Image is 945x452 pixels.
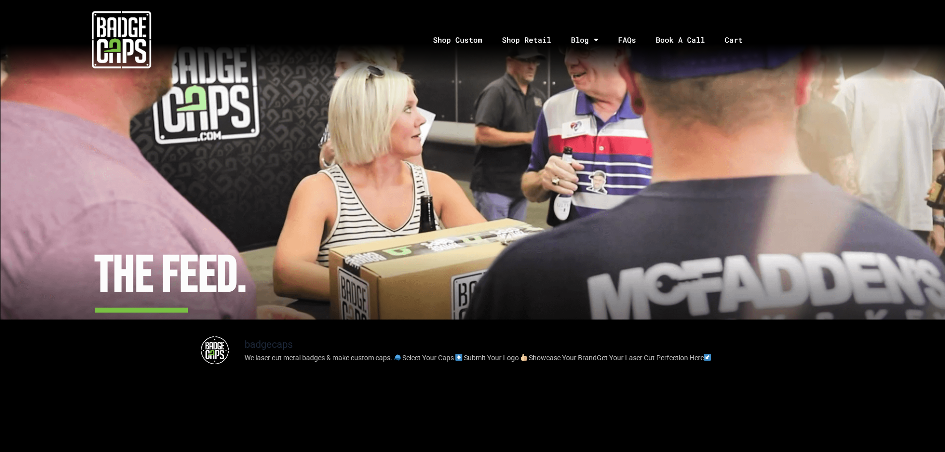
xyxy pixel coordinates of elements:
p: We laser cut metal badges & make custom caps. Select Your Caps Submit Your Logo Showcase Your Bra... [245,353,712,363]
a: FAQs [608,14,646,66]
nav: Menu [243,14,945,66]
h3: badgecaps [245,337,293,351]
img: 👍🏼 [520,354,527,361]
a: Cart [715,14,765,66]
a: badgecaps We laser cut metal badges & make custom caps. 🧢Select Your Caps ⬆️Submit Your Logo 👍🏼Sh... [195,330,751,370]
a: Blog [561,14,608,66]
img: ↙️ [704,354,711,361]
img: 🧢 [394,354,401,361]
a: Shop Retail [492,14,561,66]
img: badgecaps white logo with green acccent [92,10,151,69]
a: Shop Custom [423,14,492,66]
img: ⬆️ [455,354,462,361]
a: Book A Call [646,14,715,66]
